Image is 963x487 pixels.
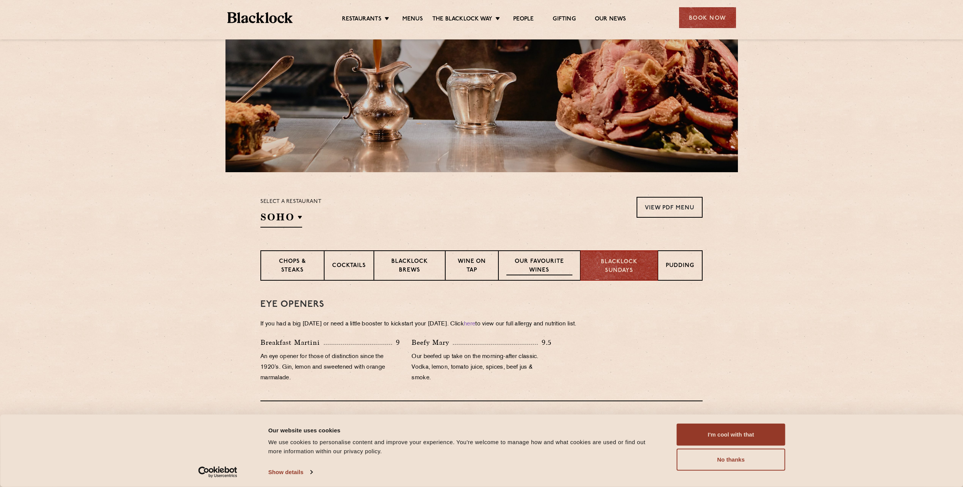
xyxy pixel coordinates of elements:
[506,258,572,275] p: Our favourite wines
[411,352,551,383] p: Our beefed up take on the morning-after classic. Vodka, lemon, tomato juice, spices, beef jus & s...
[260,352,400,383] p: An eye opener for those of distinction since the 1920’s. Gin, lemon and sweetened with orange mar...
[268,426,660,435] div: Our website uses cookies
[679,7,736,28] div: Book Now
[392,338,400,347] p: 9
[332,262,366,271] p: Cocktails
[464,321,475,327] a: here
[588,258,650,275] p: Blacklock Sundays
[402,16,423,24] a: Menus
[432,16,492,24] a: The Blacklock Way
[677,424,785,446] button: I'm cool with that
[260,319,703,330] p: If you had a big [DATE] or need a little booster to kickstart your [DATE]. Click to view our full...
[342,16,381,24] a: Restaurants
[513,16,534,24] a: People
[260,337,324,348] p: Breakfast Martini
[382,258,437,275] p: Blacklock Brews
[269,258,316,275] p: Chops & Steaks
[677,449,785,471] button: No thanks
[666,262,694,271] p: Pudding
[553,16,575,24] a: Gifting
[227,12,293,23] img: BL_Textured_Logo-footer-cropped.svg
[268,467,312,478] a: Show details
[260,211,302,228] h2: SOHO
[595,16,626,24] a: Our News
[538,338,552,347] p: 9.5
[453,258,490,275] p: Wine on Tap
[260,300,703,309] h3: Eye openers
[184,467,251,478] a: Usercentrics Cookiebot - opens in a new window
[260,197,322,207] p: Select a restaurant
[268,438,660,456] div: We use cookies to personalise content and improve your experience. You're welcome to manage how a...
[411,337,453,348] p: Beefy Mary
[637,197,703,218] a: View PDF Menu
